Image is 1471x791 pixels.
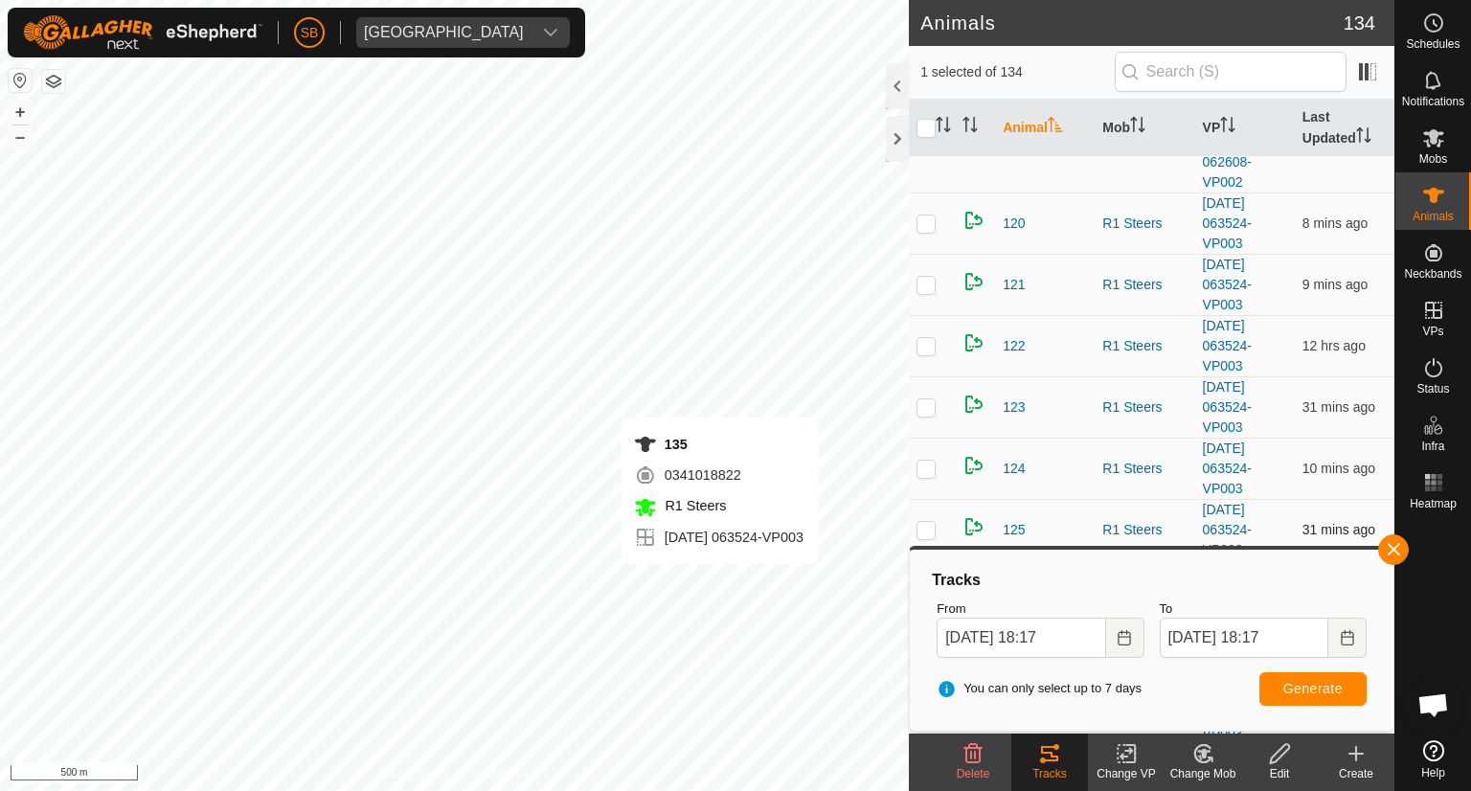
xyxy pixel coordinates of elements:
button: + [9,101,32,124]
label: From [937,599,1143,619]
h2: Animals [920,11,1344,34]
div: R1 Steers [1102,275,1187,295]
span: Status [1416,383,1449,395]
button: Choose Date [1106,618,1144,658]
img: returning on [962,515,985,538]
span: SB [301,23,319,43]
a: Help [1395,733,1471,786]
div: Change Mob [1165,765,1241,782]
div: 0341018822 [634,463,803,486]
a: [DATE] 063524-VP003 [1203,257,1252,312]
span: Infra [1421,441,1444,452]
span: Schedules [1406,38,1460,50]
div: Open chat [1405,676,1462,734]
span: Help [1421,767,1445,779]
span: 123 [1003,397,1025,418]
a: [DATE] 063524-VP003 [1203,195,1252,251]
img: Gallagher Logo [23,15,262,50]
p-sorticon: Activate to sort [1220,120,1235,135]
span: 1 selected of 134 [920,62,1114,82]
a: [DATE] 063524-VP003 [1203,318,1252,373]
p-sorticon: Activate to sort [962,120,978,135]
button: Generate [1259,672,1367,706]
a: [DATE] 062608-VP002 [1203,134,1252,190]
div: R1 Steers [1102,214,1187,234]
img: returning on [962,331,985,354]
div: R1 Steers [1102,336,1187,356]
a: Contact Us [473,766,530,783]
button: Map Layers [42,70,65,93]
span: 16 Sept 2025, 6:06 pm [1302,461,1375,476]
th: Animal [995,100,1095,157]
span: Tangihanga station [356,17,532,48]
span: 125 [1003,520,1025,540]
a: Privacy Policy [379,766,451,783]
div: [DATE] 063524-VP003 [634,526,803,549]
span: Neckbands [1404,268,1461,280]
a: [DATE] 063524-VP003 [1203,441,1252,496]
button: – [9,125,32,148]
div: Edit [1241,765,1318,782]
span: 16 Sept 2025, 5:45 pm [1302,399,1375,415]
a: [DATE] 063524-VP003 [1203,502,1252,557]
th: Mob [1095,100,1194,157]
span: 122 [1003,336,1025,356]
div: Change VP [1088,765,1165,782]
span: Delete [957,767,990,780]
div: Tracks [1011,765,1088,782]
span: 16 Sept 2025, 5:54 am [1302,338,1366,353]
img: returning on [962,393,985,416]
p-sorticon: Activate to sort [1130,120,1145,135]
span: 16 Sept 2025, 6:06 pm [1302,277,1368,292]
div: 135 [634,433,803,456]
span: 16 Sept 2025, 6:08 pm [1302,215,1368,231]
div: R1 Steers [1102,520,1187,540]
p-sorticon: Activate to sort [1356,130,1371,146]
a: [DATE] 063524-VP003 [1203,379,1252,435]
p-sorticon: Activate to sort [1048,120,1063,135]
div: [GEOGRAPHIC_DATA] [364,25,524,40]
span: You can only select up to 7 days [937,679,1142,698]
span: 16 Sept 2025, 5:45 pm [1302,522,1375,537]
img: returning on [962,270,985,293]
img: returning on [962,454,985,477]
button: Choose Date [1328,618,1367,658]
p-sorticon: Activate to sort [936,120,951,135]
img: returning on [962,209,985,232]
th: VP [1195,100,1295,157]
span: 134 [1344,9,1375,37]
div: Create [1318,765,1394,782]
span: Mobs [1419,153,1447,165]
div: dropdown trigger [532,17,570,48]
div: Tracks [929,569,1374,592]
span: 124 [1003,459,1025,479]
span: 121 [1003,275,1025,295]
span: Heatmap [1410,498,1457,509]
th: Last Updated [1295,100,1394,157]
span: VPs [1422,326,1443,337]
input: Search (S) [1115,52,1347,92]
label: To [1160,599,1367,619]
span: 120 [1003,214,1025,234]
span: Animals [1413,211,1454,222]
span: R1 Steers [661,498,727,513]
span: Generate [1283,681,1343,696]
div: R1 Steers [1102,397,1187,418]
button: Reset Map [9,69,32,92]
div: R1 Steers [1102,459,1187,479]
span: Notifications [1402,96,1464,107]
